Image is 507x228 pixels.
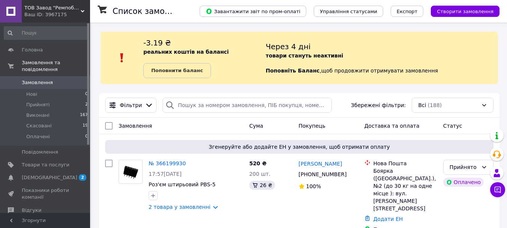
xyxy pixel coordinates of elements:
[306,183,321,189] span: 100%
[266,53,343,59] b: товари стануть неактивні
[490,182,505,197] button: Чат з покупцем
[206,8,300,15] span: Завантажити звіт по пром-оплаті
[151,68,203,73] b: Поповнити баланс
[79,174,86,181] span: 2
[24,5,81,11] span: ТОВ Завод "Ремпобуттехніка"
[266,38,498,78] div: , щоб продовжити отримувати замовлення
[162,98,332,113] input: Пошук за номером замовлення, ПІБ покупця, номером телефону, Email, номером накладної
[423,8,499,14] a: Створити замовлення
[249,181,275,190] div: 26 ₴
[266,68,320,74] b: Поповніть Баланс
[443,123,462,129] span: Статус
[431,6,499,17] button: Створити замовлення
[428,102,442,108] span: (188)
[120,101,142,109] span: Фільтри
[249,171,271,177] span: 200 шт.
[149,204,211,210] a: 2 товара у замовленні
[266,42,311,51] span: Через 4 дні
[373,167,437,212] div: Боярка ([GEOGRAPHIC_DATA].), №2 (до 30 кг на одне місце ): вул. [PERSON_NAME][STREET_ADDRESS]
[26,101,50,108] span: Прийняті
[22,79,53,86] span: Замовлення
[391,6,424,17] button: Експорт
[249,160,266,166] span: 520 ₴
[450,163,478,171] div: Прийнято
[22,47,43,53] span: Головна
[149,160,186,166] a: № 366199930
[149,171,182,177] span: 17:57[DATE]
[397,9,418,14] span: Експорт
[26,133,50,140] span: Оплачені
[22,187,69,201] span: Показники роботи компанії
[113,7,189,16] h1: Список замовлень
[143,49,229,55] b: реальних коштів на балансі
[22,207,41,214] span: Відгуки
[437,9,493,14] span: Створити замовлення
[116,52,128,63] img: :exclamation:
[297,169,348,180] div: [PHONE_NUMBER]
[108,143,490,151] span: Згенеруйте або додайте ЕН у замовлення, щоб отримати оплату
[26,91,37,98] span: Нові
[351,101,406,109] span: Збережені фільтри:
[299,123,325,129] span: Покупець
[26,112,50,119] span: Виконані
[149,181,215,187] a: Роз'єм штирьовий PBS-5
[26,122,52,129] span: Скасовані
[24,11,90,18] div: Ваш ID: 3967175
[249,123,263,129] span: Cума
[85,133,88,140] span: 0
[143,38,171,47] span: -3.19 ₴
[200,6,306,17] button: Завантажити звіт по пром-оплаті
[119,123,152,129] span: Замовлення
[364,123,420,129] span: Доставка та оплата
[22,149,58,156] span: Повідомлення
[119,160,143,184] a: Фото товару
[373,216,403,222] a: Додати ЕН
[22,162,69,168] span: Товари та послуги
[143,63,211,78] a: Поповнити баланс
[22,174,77,181] span: [DEMOGRAPHIC_DATA]
[83,122,88,129] span: 19
[320,9,377,14] span: Управління статусами
[85,91,88,98] span: 0
[22,59,90,73] span: Замовлення та повідомлення
[299,160,342,168] a: [PERSON_NAME]
[120,160,142,183] img: Фото товару
[373,160,437,167] div: Нова Пошта
[4,26,89,40] input: Пошук
[443,178,484,187] div: Оплачено
[80,112,88,119] span: 167
[314,6,383,17] button: Управління статусами
[418,101,426,109] span: Всі
[85,101,88,108] span: 2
